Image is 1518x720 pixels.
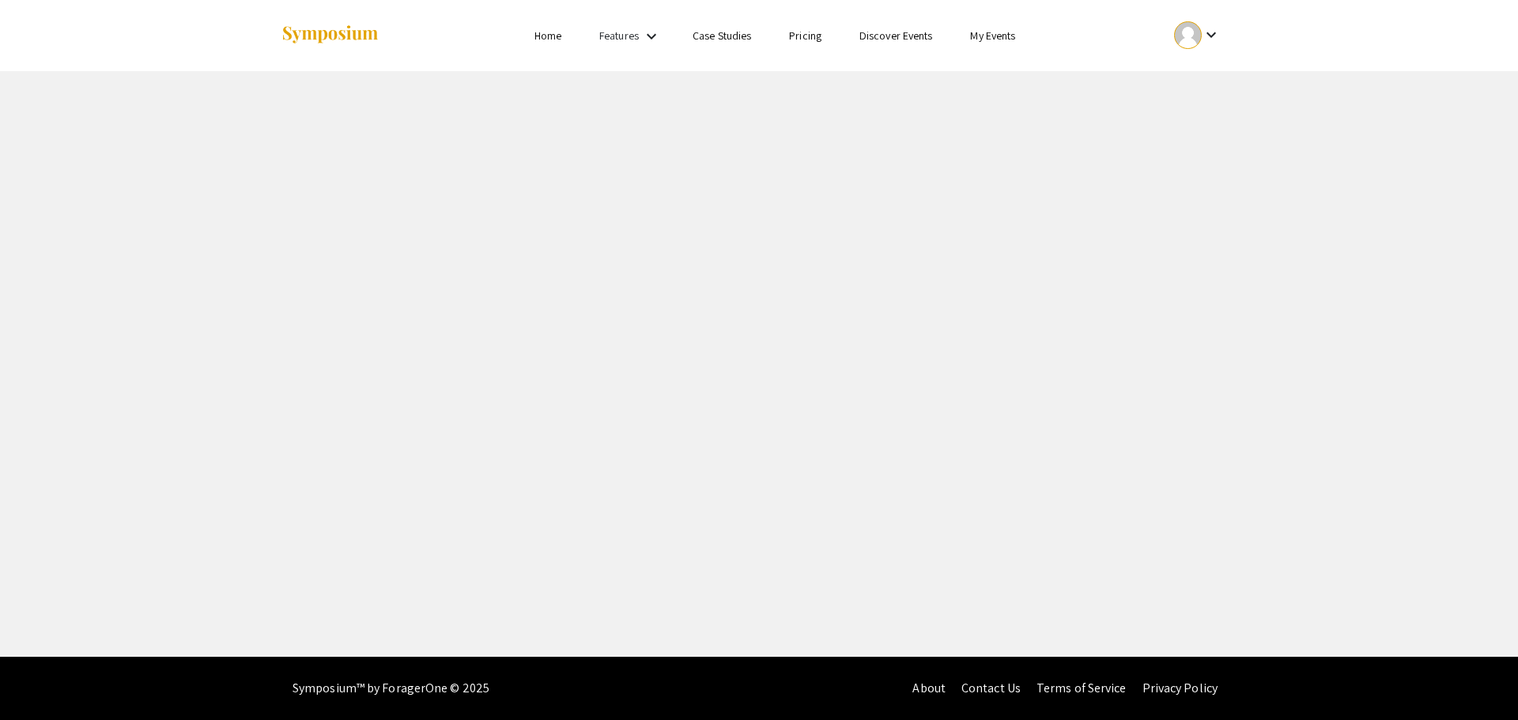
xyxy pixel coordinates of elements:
a: Features [599,28,639,43]
a: Discover Events [859,28,933,43]
mat-icon: Expand account dropdown [1202,25,1221,44]
iframe: Chat [1451,649,1506,708]
img: Symposium by ForagerOne [281,25,379,46]
div: Symposium™ by ForagerOne © 2025 [293,657,489,720]
a: My Events [970,28,1015,43]
a: About [912,680,946,696]
a: Home [534,28,561,43]
mat-icon: Expand Features list [642,27,661,46]
a: Privacy Policy [1142,680,1218,696]
a: Terms of Service [1037,680,1127,696]
a: Case Studies [693,28,751,43]
a: Contact Us [961,680,1021,696]
a: Pricing [789,28,821,43]
button: Expand account dropdown [1157,17,1237,53]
